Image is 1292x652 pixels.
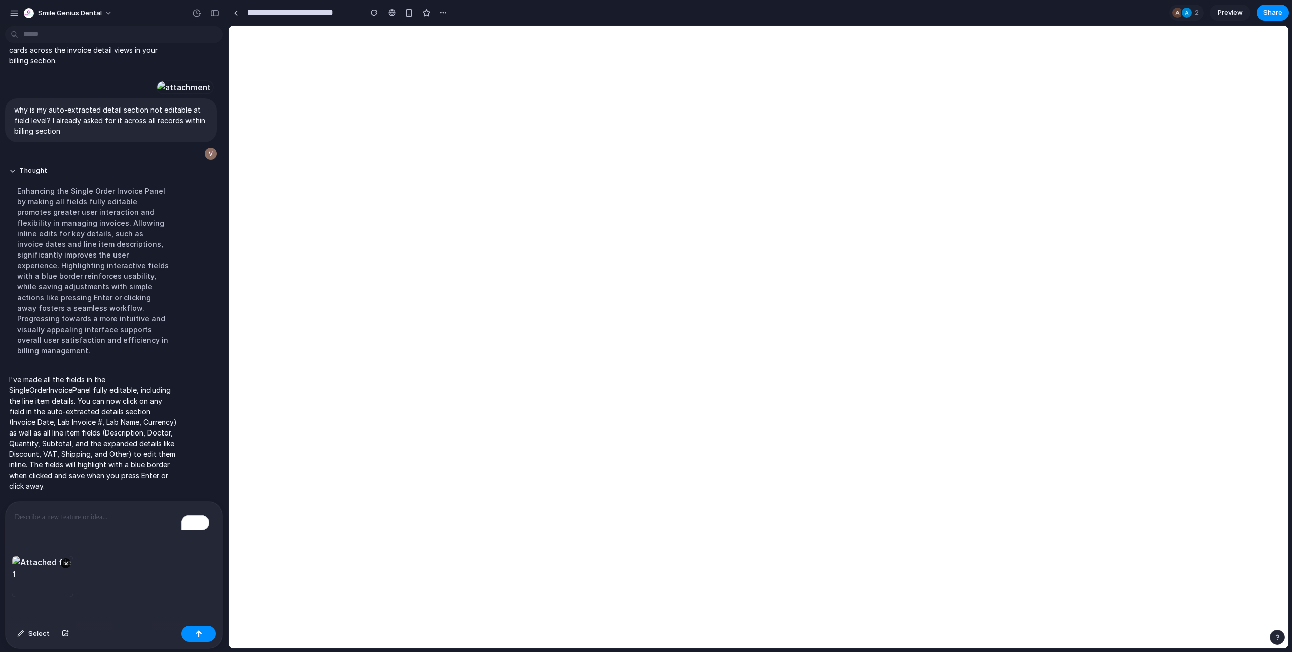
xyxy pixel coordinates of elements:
a: Preview [1210,5,1250,21]
p: I removed the "MATCHED" labels from all order cards across the invoice detail views in your billi... [9,34,178,66]
button: Select [12,626,55,642]
p: why is my auto-extracted detail section not editable at field level? I already asked for it acros... [14,104,208,136]
span: Select [28,629,50,639]
span: Share [1263,8,1282,18]
span: Smile Genius Dental [38,8,102,18]
span: Preview [1218,8,1243,18]
button: × [61,558,71,568]
div: To enrich screen reader interactions, please activate Accessibility in Grammarly extension settings [6,502,222,556]
iframe: To enrich screen reader interactions, please activate Accessibility in Grammarly extension settings [229,26,1288,648]
div: Enhancing the Single Order Invoice Panel by making all fields fully editable promotes greater use... [9,179,178,362]
span: 2 [1195,8,1202,18]
p: I've made all the fields in the SingleOrderInvoicePanel fully editable, including the line item d... [9,374,178,491]
button: Smile Genius Dental [20,5,118,21]
div: 2 [1169,5,1204,21]
button: Share [1257,5,1289,21]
